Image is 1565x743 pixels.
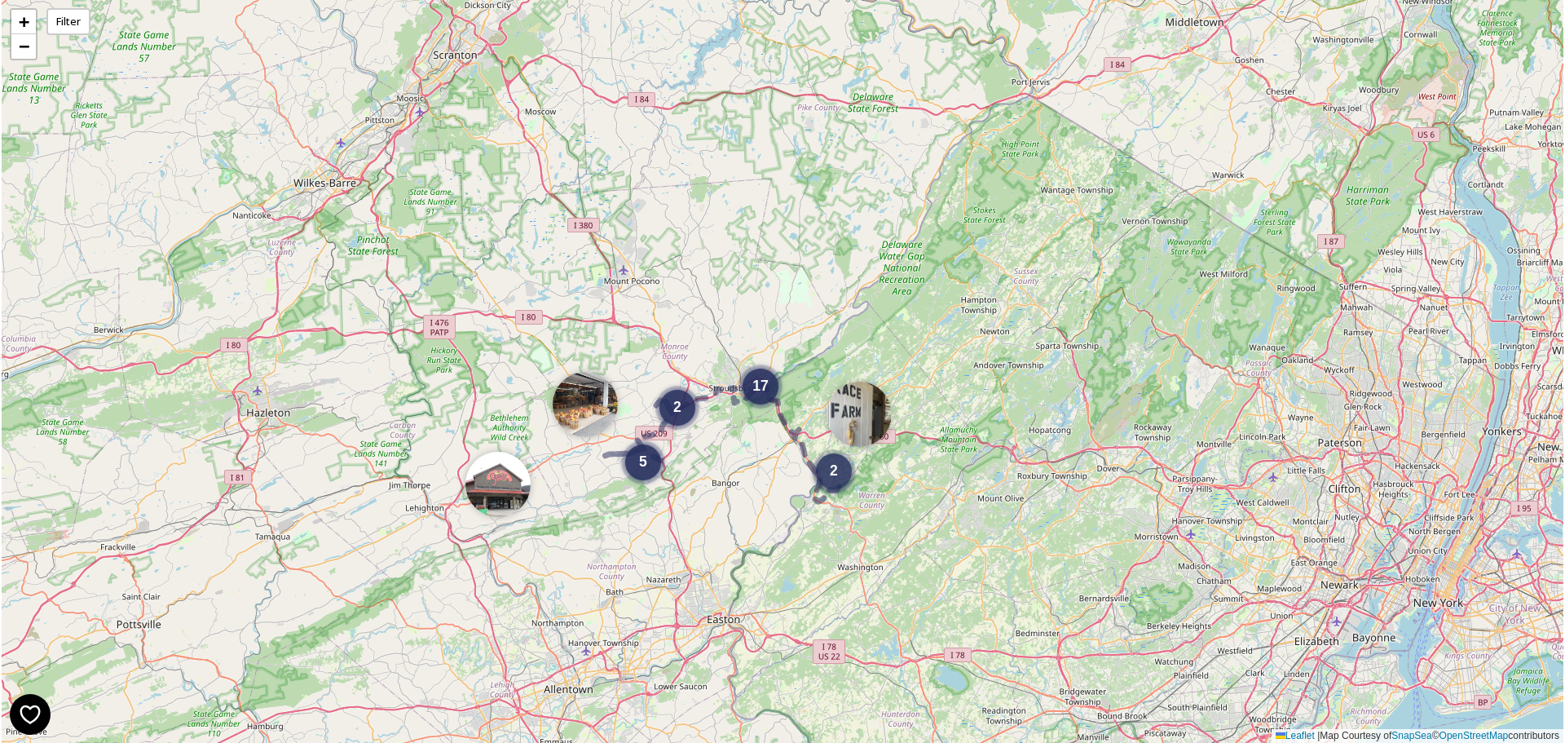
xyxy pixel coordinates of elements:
[639,453,647,470] span: 5
[830,462,838,479] span: 2
[19,36,29,56] span: −
[1272,729,1563,743] div: Map Courtesy of © contributors
[1317,730,1320,741] span: |
[19,11,29,32] span: +
[46,8,90,35] div: Filter
[827,382,892,447] img: Marker
[11,10,36,34] a: Zoom in
[816,458,852,493] div: 2
[11,34,36,59] a: Zoom out
[465,452,531,517] img: Marker
[743,369,778,405] div: 17
[1391,730,1431,741] a: SnapSea
[625,444,661,480] div: 5
[1276,730,1315,741] a: Leaflet
[752,378,769,394] span: 17
[553,372,618,437] img: Marker
[673,399,681,415] span: 2
[1439,730,1509,741] a: OpenStreetMap
[659,390,695,426] div: 2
